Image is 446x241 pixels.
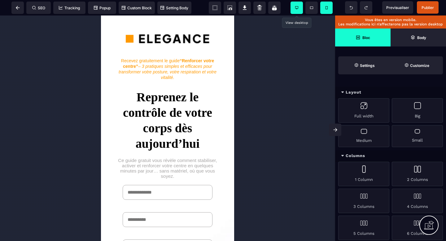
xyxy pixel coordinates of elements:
[15,142,118,163] text: Ce guide gratuit vous révèle comment stabiliser, activer et renforcer votre centre en quelques mi...
[335,28,391,46] span: Open Blocks
[122,6,152,10] span: Custom Block
[392,98,443,123] div: Big
[25,15,108,30] img: 36a31ef8dffae9761ab5e8e4264402e5_logo.png
[392,216,443,240] div: 6 Columns
[15,68,118,136] text: Reprenez le contrôle de votre corps dès aujourd’hui
[338,22,443,26] p: Les modifications ici n’affecterons pas la version desktop
[382,1,413,14] span: Preview
[391,28,446,46] span: Open Layer Manager
[59,6,80,10] span: Tracking
[224,2,236,14] span: Screenshot
[392,125,443,147] div: Small
[338,162,389,186] div: 1 Column
[360,63,375,68] strong: Settings
[410,63,429,68] strong: Customize
[20,43,79,48] span: Recevez gratuitement le guide
[338,18,443,22] p: Vous êtes en version mobile.
[32,6,45,10] span: SEO
[386,5,409,10] span: Previsualiser
[362,35,370,40] strong: Bloc
[338,189,389,213] div: 3 Columns
[94,6,111,10] span: Popup
[335,87,446,98] div: Layout
[18,48,117,64] i: – 3 pratiques simples et efficaces pour transformer votre posture, votre respiration et votre vit...
[392,162,443,186] div: 2 Columns
[392,189,443,213] div: 4 Columns
[18,43,117,64] text: “Renforcer votre centre”
[209,2,221,14] span: View components
[338,216,389,240] div: 5 Columns
[391,56,443,74] span: Open Style Manager
[335,150,446,162] div: Columns
[338,98,389,123] div: Full width
[338,125,389,147] div: Medium
[417,35,426,40] strong: Body
[338,56,391,74] span: Settings
[160,6,188,10] span: Setting Body
[422,5,434,10] span: Publier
